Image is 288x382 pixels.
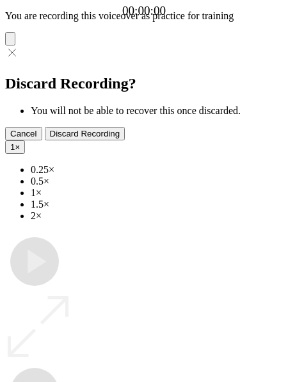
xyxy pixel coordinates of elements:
h2: Discard Recording? [5,75,283,92]
button: Cancel [5,127,42,140]
li: 1× [31,187,283,199]
li: 0.25× [31,164,283,176]
button: 1× [5,140,25,154]
span: 1 [10,142,15,152]
li: 2× [31,210,283,222]
button: Discard Recording [45,127,125,140]
p: You are recording this voiceover as practice for training [5,10,283,22]
a: 00:00:00 [122,4,166,18]
li: 0.5× [31,176,283,187]
li: You will not be able to recover this once discarded. [31,105,283,117]
li: 1.5× [31,199,283,210]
